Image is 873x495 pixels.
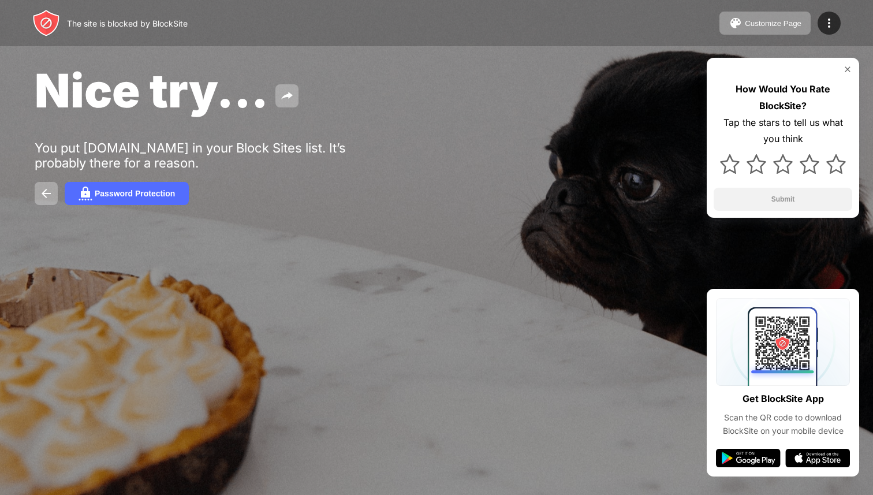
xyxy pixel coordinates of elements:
div: How Would You Rate BlockSite? [714,81,852,114]
div: Get BlockSite App [743,390,824,407]
button: Password Protection [65,182,189,205]
button: Customize Page [719,12,811,35]
img: star.svg [800,154,819,174]
button: Submit [714,188,852,211]
img: star.svg [773,154,793,174]
div: Password Protection [95,189,175,198]
img: qrcode.svg [716,298,850,386]
img: menu-icon.svg [822,16,836,30]
img: back.svg [39,187,53,200]
img: app-store.svg [785,449,850,467]
div: Scan the QR code to download BlockSite on your mobile device [716,411,850,437]
img: pallet.svg [729,16,743,30]
div: You put [DOMAIN_NAME] in your Block Sites list. It’s probably there for a reason. [35,140,391,170]
img: share.svg [280,89,294,103]
img: password.svg [79,187,92,200]
img: star.svg [826,154,846,174]
div: Tap the stars to tell us what you think [714,114,852,148]
span: Nice try... [35,62,268,118]
img: star.svg [720,154,740,174]
div: The site is blocked by BlockSite [67,18,188,28]
img: header-logo.svg [32,9,60,37]
div: Customize Page [745,19,801,28]
img: rate-us-close.svg [843,65,852,74]
img: google-play.svg [716,449,781,467]
img: star.svg [747,154,766,174]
